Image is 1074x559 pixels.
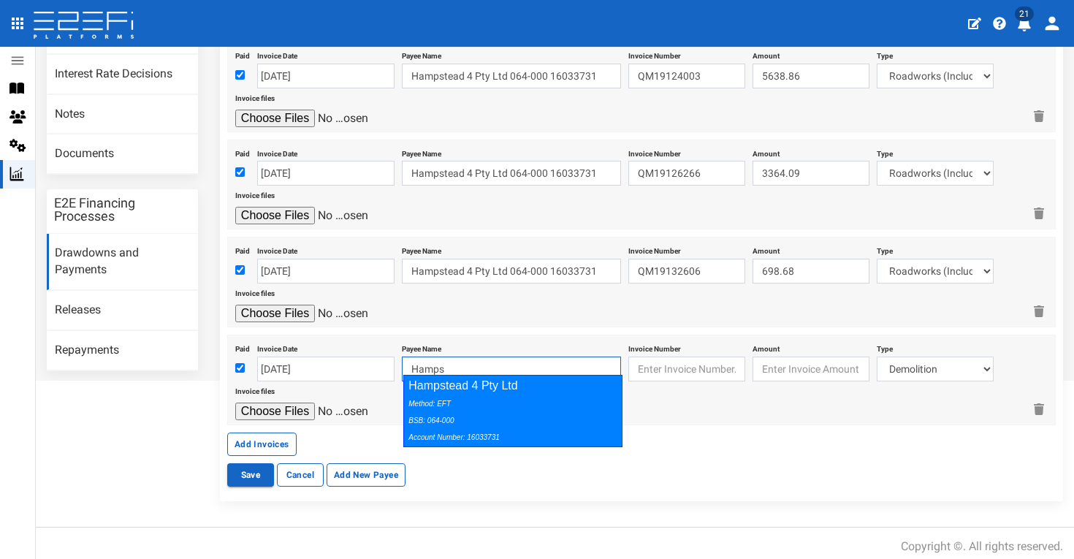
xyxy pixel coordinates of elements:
button: Save [227,463,274,487]
input: Enter Invoice Number. [628,357,745,381]
button: Add New Payee [327,463,405,487]
a: Repayments [47,331,198,370]
a: Documents [47,134,198,174]
label: Payee Name [402,241,441,256]
label: Amount [753,46,780,61]
input: Enter Payee Name [402,161,621,186]
label: Invoice Date [257,339,297,354]
label: Type [877,241,893,256]
label: Invoice files [235,284,275,299]
label: Invoice files [235,88,275,104]
label: Type [877,144,893,159]
div: Hampstead 4 Pty Ltd [403,375,622,447]
label: Invoice Date [257,144,297,159]
input: Enter Payee Name [402,357,621,381]
input: Enter Invoice Amount [753,64,869,88]
div: Copyright ©. All rights reserved. [901,539,1063,555]
label: Invoice Date [257,241,297,256]
label: Invoice files [235,186,275,201]
i: Method: EFT BSB: 064-000 Account Number: 16033731 [408,400,500,441]
input: Enter Invoice Amount [753,161,869,186]
input: Enter Invoice Number. [628,64,745,88]
h3: E2E Financing Processes [54,197,191,223]
label: Invoice files [235,381,275,397]
a: Drawdowns and Payments [47,234,198,290]
label: Payee Name [402,144,441,159]
input: Enter Invoice Amount [753,357,869,381]
a: Interest Rate Decisions [47,55,198,94]
label: Invoice Number [628,46,681,61]
label: Invoice Number [628,339,681,354]
label: Paid [235,46,250,61]
label: Payee Name [402,339,441,354]
label: Paid [235,339,250,354]
input: Enter Invoice Number. [628,161,745,186]
a: Releases [47,291,198,330]
label: Paid [235,144,250,159]
label: Invoice Number [628,241,681,256]
button: Add Invoices [227,433,297,456]
label: Type [877,339,893,354]
label: Amount [753,241,780,256]
label: Invoice Number [628,144,681,159]
a: Notes [47,95,198,134]
label: Paid [235,241,250,256]
label: Payee Name [402,46,441,61]
label: Amount [753,144,780,159]
label: Amount [753,339,780,354]
input: Enter Payee Name [402,259,621,284]
input: Enter Payee Name [402,64,621,88]
label: Invoice Date [257,46,297,61]
input: Enter Invoice Number. [628,259,745,284]
label: Type [877,46,893,61]
a: Cancel [277,463,324,487]
input: Enter Invoice Amount [753,259,869,284]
